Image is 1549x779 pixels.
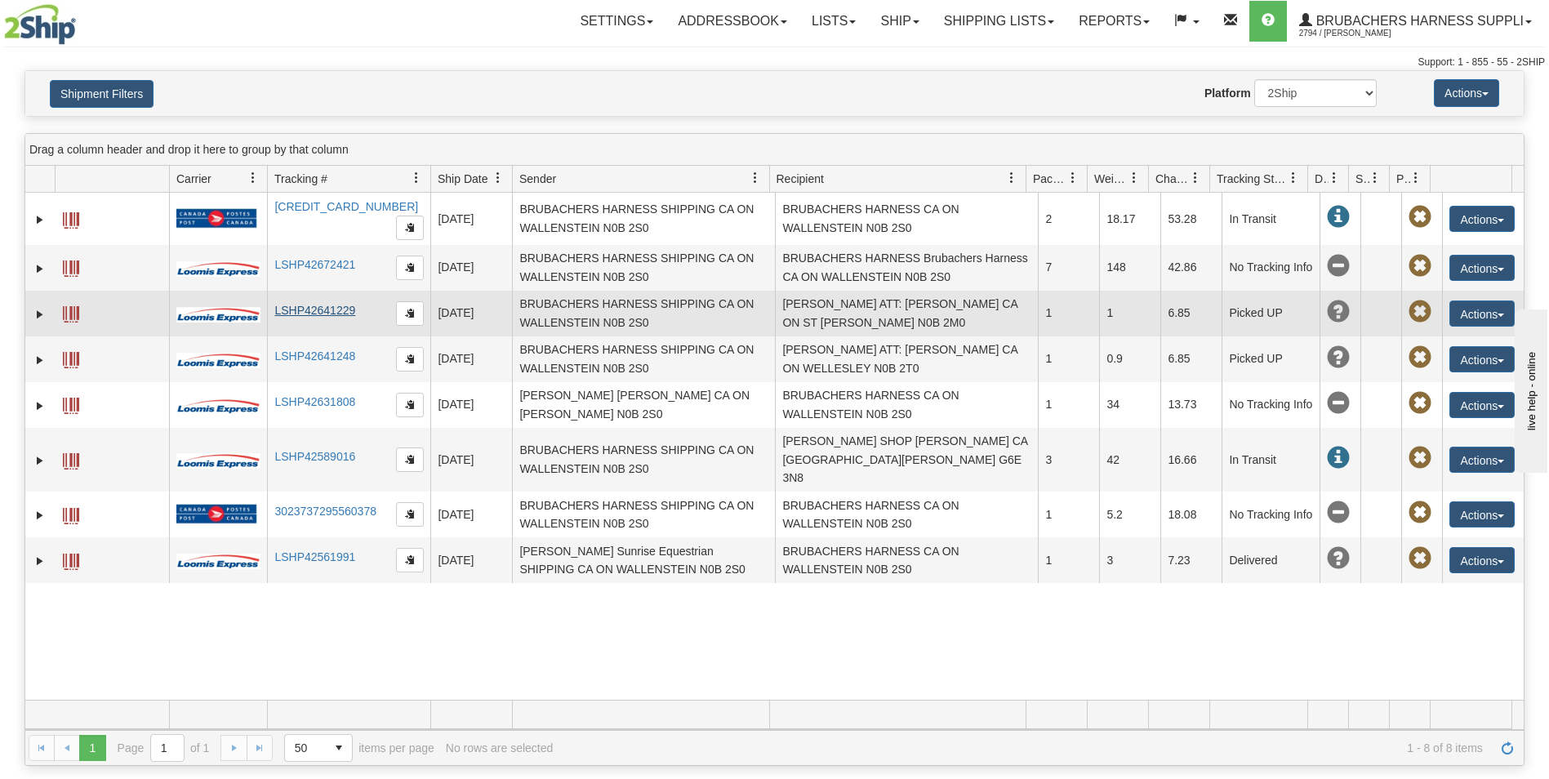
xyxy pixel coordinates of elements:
button: Shipment Filters [50,80,154,108]
img: 30 - Loomis Express [176,553,260,569]
a: LSHP42641248 [274,349,355,363]
a: LSHP42641229 [274,304,355,317]
button: Copy to clipboard [396,393,424,417]
a: 3023737295560378 [274,505,376,518]
div: No rows are selected [446,741,554,755]
td: BRUBACHERS HARNESS CA ON WALLENSTEIN N0B 2S0 [775,492,1038,537]
td: No Tracking Info [1222,245,1320,291]
a: Tracking Status filter column settings [1280,164,1307,192]
a: LSHP42589016 [274,450,355,463]
a: Expand [32,507,48,523]
button: Actions [1449,392,1515,418]
td: 16.66 [1160,428,1222,492]
span: Ship Date [438,171,487,187]
td: 18.08 [1160,492,1222,537]
a: Expand [32,398,48,414]
td: [PERSON_NAME] Sunrise Equestrian SHIPPING CA ON WALLENSTEIN N0B 2S0 [512,537,775,583]
td: BRUBACHERS HARNESS SHIPPING CA ON WALLENSTEIN N0B 2S0 [512,492,775,537]
button: Actions [1449,300,1515,327]
span: Pickup Not Assigned [1409,547,1431,570]
td: 7 [1038,245,1099,291]
td: BRUBACHERS HARNESS SHIPPING CA ON WALLENSTEIN N0B 2S0 [512,193,775,245]
td: [PERSON_NAME] SHOP [PERSON_NAME] CA [GEOGRAPHIC_DATA][PERSON_NAME] G6E 3N8 [775,428,1038,492]
a: Expand [32,452,48,469]
button: Copy to clipboard [396,216,424,240]
span: Unknown [1327,346,1350,369]
button: Actions [1449,206,1515,232]
td: 1 [1038,336,1099,382]
span: Page of 1 [118,734,210,762]
span: No Tracking Info [1327,501,1350,524]
input: Page 1 [151,735,184,761]
span: Charge [1155,171,1190,187]
button: Actions [1449,255,1515,281]
button: Copy to clipboard [396,447,424,472]
a: Reports [1066,1,1162,42]
a: Label [63,501,79,527]
a: Label [63,253,79,279]
td: 3 [1099,537,1160,583]
button: Actions [1449,447,1515,473]
td: [DATE] [430,382,512,428]
button: Actions [1434,79,1499,107]
td: [PERSON_NAME] ATT: [PERSON_NAME] CA ON WELLESLEY N0B 2T0 [775,336,1038,382]
button: Copy to clipboard [396,301,424,326]
a: Packages filter column settings [1059,164,1087,192]
img: 30 - Loomis Express [176,398,260,414]
span: Pickup Not Assigned [1409,206,1431,229]
a: Expand [32,260,48,277]
a: Label [63,299,79,325]
td: In Transit [1222,193,1320,245]
span: select [326,735,352,761]
a: Addressbook [665,1,799,42]
td: [PERSON_NAME] [PERSON_NAME] CA ON [PERSON_NAME] N0B 2S0 [512,382,775,428]
a: Charge filter column settings [1182,164,1209,192]
span: Unknown [1327,300,1350,323]
td: 42.86 [1160,245,1222,291]
div: grid grouping header [25,134,1524,166]
a: Label [63,446,79,472]
a: LSHP42672421 [274,258,355,271]
a: Settings [568,1,665,42]
span: Shipment Issues [1355,171,1369,187]
span: Delivery Status [1315,171,1329,187]
td: Delivered [1222,537,1320,583]
a: Shipping lists [932,1,1066,42]
img: 30 - Loomis Express [176,452,260,469]
a: Delivery Status filter column settings [1320,164,1348,192]
div: live help - online [12,14,151,26]
td: 6.85 [1160,291,1222,336]
span: Page sizes drop down [284,734,353,762]
td: 7.23 [1160,537,1222,583]
a: LSHP42631808 [274,395,355,408]
a: Carrier filter column settings [239,164,267,192]
td: BRUBACHERS HARNESS SHIPPING CA ON WALLENSTEIN N0B 2S0 [512,291,775,336]
td: 1 [1038,537,1099,583]
td: BRUBACHERS HARNESS Brubachers Harness CA ON WALLENSTEIN N0B 2S0 [775,245,1038,291]
td: BRUBACHERS HARNESS SHIPPING CA ON WALLENSTEIN N0B 2S0 [512,336,775,382]
td: 0.9 [1099,336,1160,382]
td: [DATE] [430,336,512,382]
a: Pickup Status filter column settings [1402,164,1430,192]
span: Brubachers Harness Suppli [1312,14,1524,28]
a: Shipment Issues filter column settings [1361,164,1389,192]
span: Page 1 [79,735,105,761]
td: [DATE] [430,193,512,245]
a: Expand [32,211,48,228]
td: 18.17 [1099,193,1160,245]
td: BRUBACHERS HARNESS SHIPPING CA ON WALLENSTEIN N0B 2S0 [512,428,775,492]
td: 53.28 [1160,193,1222,245]
a: Sender filter column settings [741,164,769,192]
button: Copy to clipboard [396,548,424,572]
span: No Tracking Info [1327,392,1350,415]
button: Copy to clipboard [396,347,424,372]
span: Recipient [777,171,824,187]
td: 6.85 [1160,336,1222,382]
span: Pickup Not Assigned [1409,255,1431,278]
a: Label [63,546,79,572]
td: [DATE] [430,245,512,291]
span: 1 - 8 of 8 items [564,741,1483,755]
td: [DATE] [430,291,512,336]
a: [CREDIT_CARD_NUMBER] [274,200,418,213]
span: Tracking # [274,171,327,187]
